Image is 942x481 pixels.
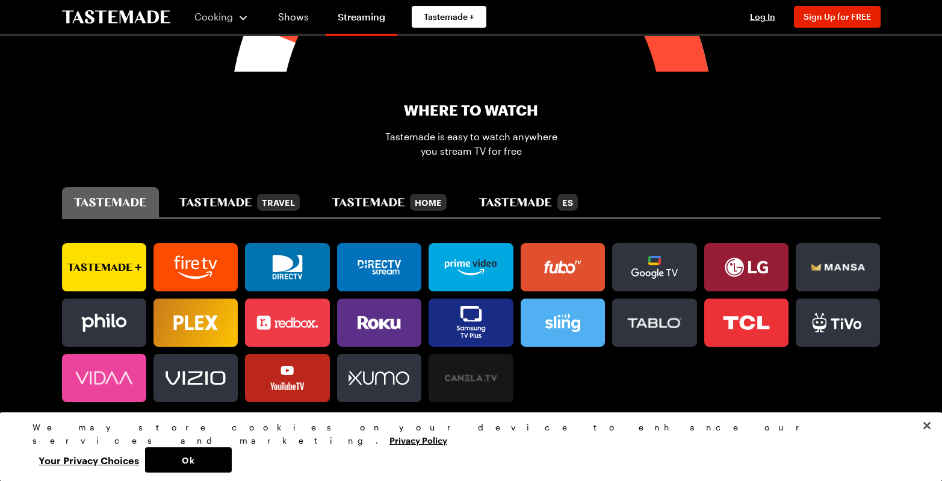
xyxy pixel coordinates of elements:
div: Travel [257,194,300,211]
button: tastemade en español [467,187,589,217]
div: Home [410,194,447,211]
span: Tastemade is easy to watch anywhere you stream TV for free [385,129,558,158]
span: Sign Up for FREE [804,11,871,22]
span: Cooking [194,11,233,22]
button: Cooking [194,2,249,31]
a: More information about your privacy, opens in a new tab [389,434,447,445]
h2: Where To Watch [404,101,538,120]
span: Tastemade + [424,11,474,23]
button: tastemade travel [167,187,312,217]
a: To Tastemade Home Page [62,10,170,24]
button: tastemade [62,187,159,217]
div: ES [557,194,578,211]
a: Streaming [326,2,397,36]
button: Ok [145,447,232,473]
button: Log In [739,11,787,23]
span: Log In [750,11,775,22]
a: Tastemade + [412,6,486,28]
div: We may store cookies on your device to enhance our services and marketing. [33,421,899,447]
button: Your Privacy Choices [33,447,145,473]
button: Sign Up for FREE [794,6,881,28]
button: tastemade home [320,187,459,217]
div: Privacy [33,421,899,473]
button: Close [914,412,940,439]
